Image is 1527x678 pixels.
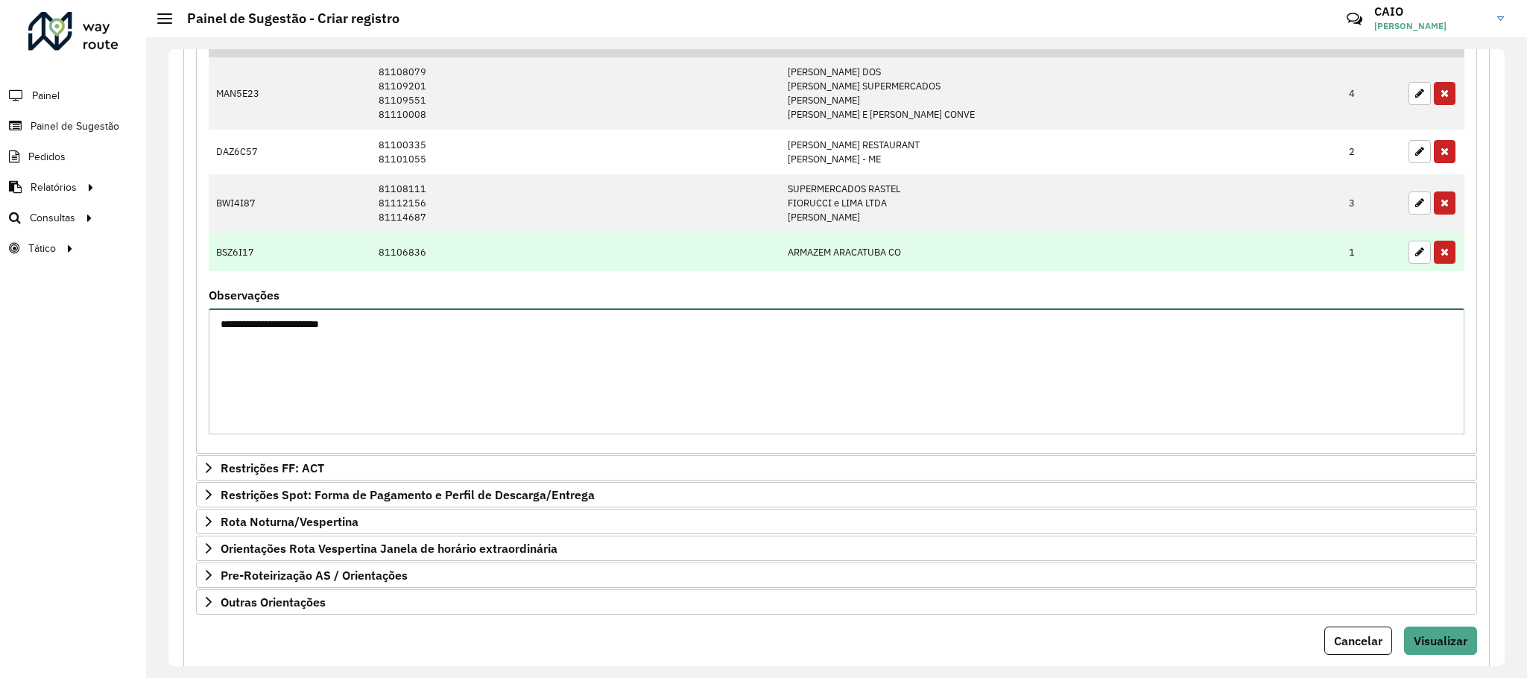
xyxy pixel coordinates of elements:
a: Rota Noturna/Vespertina [196,509,1477,534]
td: ARMAZEM ARACATUBA CO [780,232,1341,271]
td: DAZ6C57 [209,130,370,174]
td: 1 [1341,232,1401,271]
span: Orientações Rota Vespertina Janela de horário extraordinária [221,542,557,554]
td: 2 [1341,130,1401,174]
td: 3 [1341,174,1401,233]
td: BWI4I87 [209,174,370,233]
td: [PERSON_NAME] RESTAURANT [PERSON_NAME] - ME [780,130,1341,174]
span: Rota Noturna/Vespertina [221,516,358,527]
span: Restrições Spot: Forma de Pagamento e Perfil de Descarga/Entrega [221,489,595,501]
a: Outras Orientações [196,589,1477,615]
label: Observações [209,286,279,304]
a: Orientações Rota Vespertina Janela de horário extraordinária [196,536,1477,561]
span: Pre-Roteirização AS / Orientações [221,569,408,581]
a: Pre-Roteirização AS / Orientações [196,563,1477,588]
span: Relatórios [31,180,77,195]
span: Visualizar [1414,633,1467,648]
td: 81106836 [370,232,780,271]
a: Restrições FF: ACT [196,455,1477,481]
td: MAN5E23 [209,57,370,130]
td: 4 [1341,57,1401,130]
span: [PERSON_NAME] [1374,19,1486,33]
td: 81108079 81109201 81109551 81110008 [370,57,780,130]
span: Cancelar [1334,633,1382,648]
td: BSZ6I17 [209,232,370,271]
span: Painel de Sugestão [31,118,119,134]
a: Copiar [461,34,508,49]
a: Contato Rápido [1338,3,1370,35]
td: 81100335 81101055 [370,130,780,174]
h2: Painel de Sugestão - Criar registro [172,10,399,27]
span: Outras Orientações [221,596,326,608]
button: Visualizar [1404,627,1477,655]
h3: CAIO [1374,4,1486,19]
span: Consultas [30,210,75,226]
button: Cancelar [1324,627,1392,655]
span: Pedidos [28,149,66,165]
td: [PERSON_NAME] DOS [PERSON_NAME] SUPERMERCADOS [PERSON_NAME] [PERSON_NAME] E [PERSON_NAME] CONVE [780,57,1341,130]
td: SUPERMERCADOS RASTEL FIORUCCI e LIMA LTDA [PERSON_NAME] [780,174,1341,233]
td: 81108111 81112156 81114687 [370,174,780,233]
span: Painel [32,88,60,104]
a: Restrições Spot: Forma de Pagamento e Perfil de Descarga/Entrega [196,482,1477,507]
span: Restrições FF: ACT [221,462,324,474]
span: Tático [28,241,56,256]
